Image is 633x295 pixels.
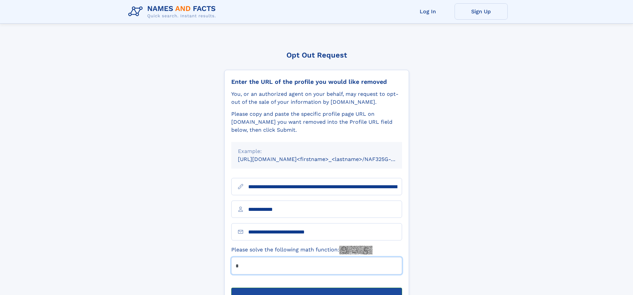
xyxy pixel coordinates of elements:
div: Please copy and paste the specific profile page URL on [DOMAIN_NAME] you want removed into the Pr... [231,110,402,134]
div: You, or an authorized agent on your behalf, may request to opt-out of the sale of your informatio... [231,90,402,106]
div: Opt Out Request [224,51,409,59]
div: Enter the URL of the profile you would like removed [231,78,402,85]
img: Logo Names and Facts [126,3,221,21]
a: Sign Up [455,3,508,20]
label: Please solve the following math function: [231,246,372,254]
a: Log In [401,3,455,20]
small: [URL][DOMAIN_NAME]<firstname>_<lastname>/NAF325G-xxxxxxxx [238,156,415,162]
div: Example: [238,147,395,155]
